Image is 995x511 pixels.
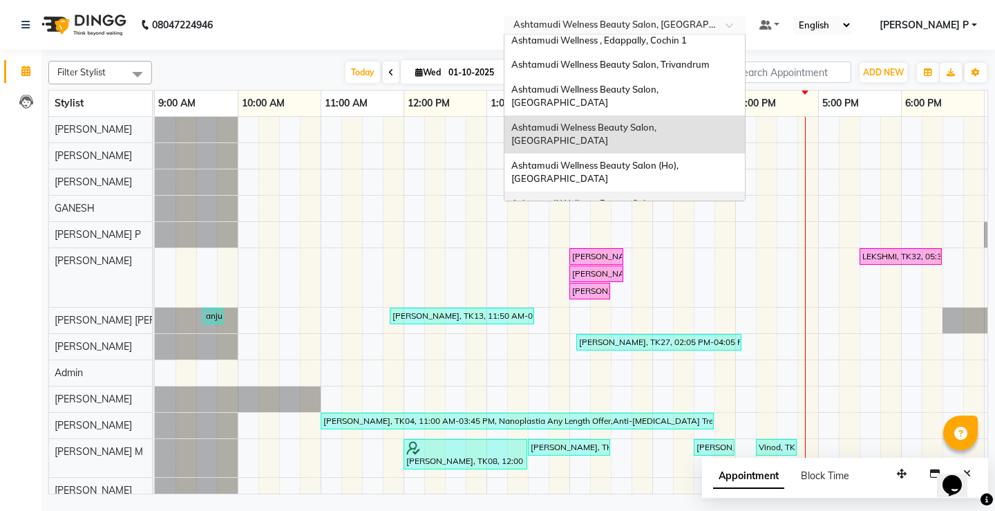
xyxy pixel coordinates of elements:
[571,268,622,280] div: [PERSON_NAME], TK01, 02:00 PM-02:40 PM, Normal Hair Cut
[405,441,526,467] div: [PERSON_NAME], TK08, 12:00 PM-01:30 PM, [DEMOGRAPHIC_DATA] Normal Hair Cut,[DEMOGRAPHIC_DATA] Glo...
[504,34,746,201] ng-dropdown-panel: Options list
[880,18,969,32] span: [PERSON_NAME] P
[55,228,141,241] span: [PERSON_NAME] P
[35,6,130,44] img: logo
[55,393,132,405] span: [PERSON_NAME]
[391,310,533,322] div: [PERSON_NAME], TK13, 11:50 AM-01:35 PM, D-Tan Cleanup,Full Arm Waxing,Full Face Threading
[511,160,681,185] span: Ashtamudi Wellness Beauty Salon (Ho), [GEOGRAPHIC_DATA]
[55,419,132,431] span: [PERSON_NAME]
[801,470,849,482] span: Block Time
[404,93,453,113] a: 12:00 PM
[571,250,622,263] div: [PERSON_NAME], TK03, 02:00 PM-02:40 PM, Normal Hair Cut
[571,285,609,297] div: [PERSON_NAME], TK03, 02:00 PM-02:30 PM, [DEMOGRAPHIC_DATA] Normal Hair Cut
[55,149,132,162] span: [PERSON_NAME]
[55,123,132,136] span: [PERSON_NAME]
[444,62,513,83] input: 2025-10-01
[321,93,371,113] a: 11:00 AM
[578,336,740,349] div: [PERSON_NAME], TK27, 02:05 PM-04:05 PM, Hair Spa,Skin Glow Facial
[730,62,851,83] input: Search Appointment
[757,441,795,454] div: Vinod, TK29, 04:15 PM-04:45 PM, [DEMOGRAPHIC_DATA] Normal Hair Cut
[937,456,981,497] iframe: chat widget
[155,93,199,113] a: 9:00 AM
[736,93,779,113] a: 4:00 PM
[511,35,687,46] span: Ashtamudi Wellness , Edappally, Cochin 1
[322,415,712,427] div: [PERSON_NAME], TK04, 11:00 AM-03:45 PM, Nanoplastia Any Length Offer,Anti-[MEDICAL_DATA] Treatmen...
[819,93,862,113] a: 5:00 PM
[511,59,710,70] span: Ashtamudi Wellness Beauty Salon, Trivandrum
[55,97,84,109] span: Stylist
[511,122,658,147] span: Ashtamudi Welness Beauty Salon, [GEOGRAPHIC_DATA]
[412,67,444,77] span: Wed
[55,176,132,188] span: [PERSON_NAME]
[529,441,609,454] div: [PERSON_NAME], TK18, 01:30 PM-02:30 PM, D-Tan Cleanup
[713,464,784,489] span: Appointment
[863,67,904,77] span: ADD NEW
[345,62,380,83] span: Today
[861,250,940,263] div: LEKSHMI, TK32, 05:30 PM-06:30 PM, Hair Spa
[511,84,661,109] span: Ashtamudi Wellness Beauty Salon, [GEOGRAPHIC_DATA]
[55,254,132,267] span: [PERSON_NAME]
[902,93,945,113] a: 6:00 PM
[487,93,531,113] a: 1:00 PM
[55,484,132,496] span: [PERSON_NAME]
[55,340,132,353] span: [PERSON_NAME]
[55,314,212,326] span: [PERSON_NAME] [PERSON_NAME]
[860,63,907,82] button: ADD NEW
[205,310,222,322] div: anju, TK02, 09:35 AM-09:50 AM, Eyebrows Threading
[55,202,95,214] span: GANESH
[238,93,288,113] a: 10:00 AM
[152,6,213,44] b: 08047224946
[55,445,143,458] span: [PERSON_NAME] M
[57,66,106,77] span: Filter Stylist
[695,441,733,454] div: [PERSON_NAME], TK26, 03:30 PM-04:00 PM, [DEMOGRAPHIC_DATA] Normal Hair Cut
[511,198,661,223] span: Ashtamudi Wellness Beauty Salon, [GEOGRAPHIC_DATA]
[55,366,83,379] span: Admin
